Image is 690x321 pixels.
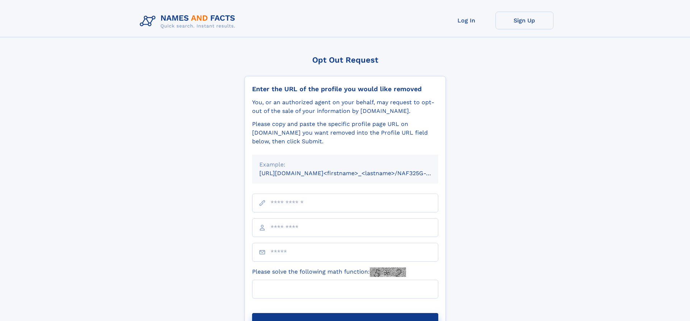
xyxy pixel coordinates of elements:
[252,98,438,115] div: You, or an authorized agent on your behalf, may request to opt-out of the sale of your informatio...
[137,12,241,31] img: Logo Names and Facts
[259,160,431,169] div: Example:
[438,12,495,29] a: Log In
[259,170,452,177] small: [URL][DOMAIN_NAME]<firstname>_<lastname>/NAF325G-xxxxxxxx
[252,267,406,277] label: Please solve the following math function:
[252,85,438,93] div: Enter the URL of the profile you would like removed
[252,120,438,146] div: Please copy and paste the specific profile page URL on [DOMAIN_NAME] you want removed into the Pr...
[495,12,553,29] a: Sign Up
[244,55,446,64] div: Opt Out Request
